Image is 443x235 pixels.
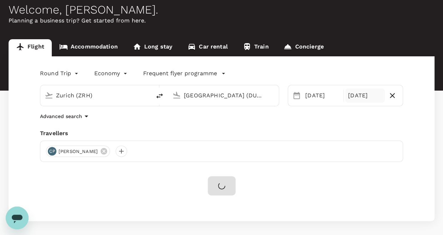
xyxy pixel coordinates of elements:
div: CP [48,147,56,155]
div: Travellers [40,129,403,138]
a: Car rental [180,39,235,56]
div: Round Trip [40,68,80,79]
iframe: Button to launch messaging window [6,206,29,229]
p: Advanced search [40,113,82,120]
div: CP[PERSON_NAME] [46,145,110,157]
div: Economy [94,68,129,79]
div: Welcome , [PERSON_NAME] . [9,3,434,16]
a: Flight [9,39,52,56]
div: [DATE] [302,88,342,103]
span: [PERSON_NAME] [54,148,102,155]
button: Advanced search [40,112,91,121]
input: Going to [184,90,264,101]
input: Depart from [56,90,136,101]
p: Planning a business trip? Get started from here. [9,16,434,25]
button: Frequent flyer programme [143,69,226,78]
a: Train [235,39,276,56]
p: Frequent flyer programme [143,69,217,78]
a: Accommodation [52,39,125,56]
a: Long stay [125,39,180,56]
a: Concierge [276,39,331,56]
button: Open [274,94,275,96]
button: delete [151,87,168,104]
div: [DATE] [345,88,385,103]
button: Open [146,94,147,96]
